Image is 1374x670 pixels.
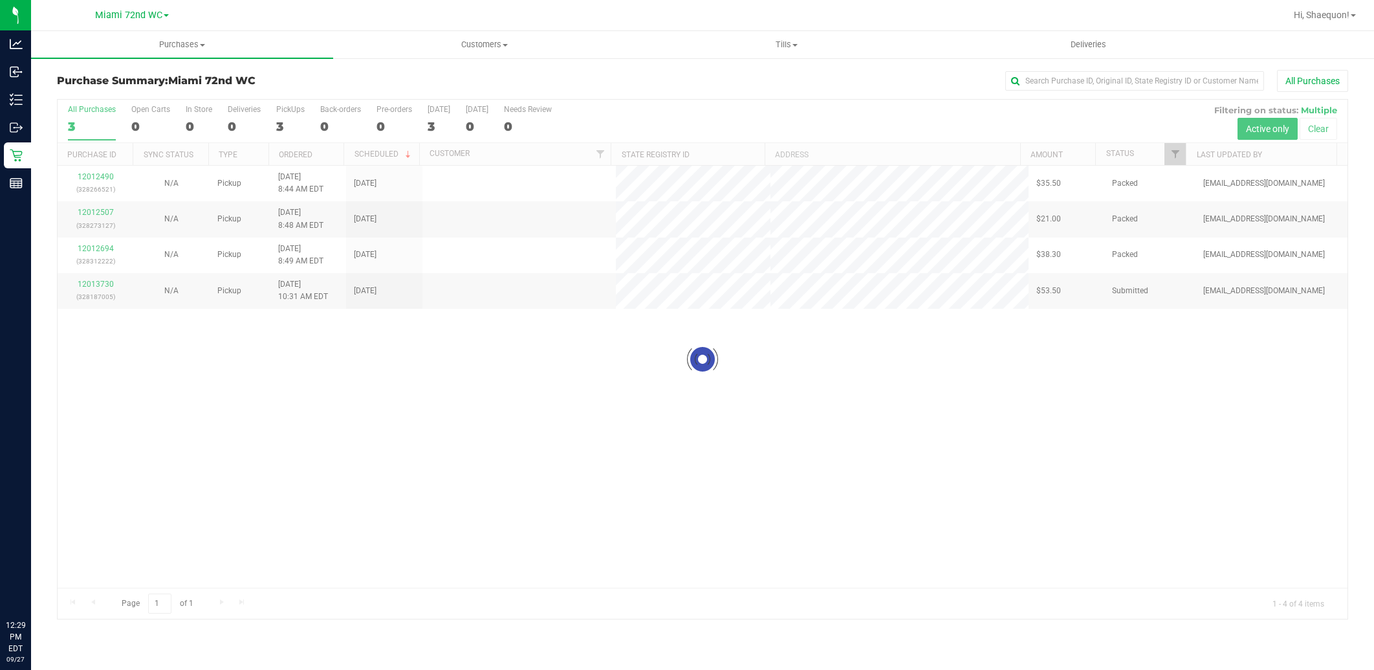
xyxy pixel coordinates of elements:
p: 12:29 PM EDT [6,620,25,654]
inline-svg: Inbound [10,65,23,78]
input: Search Purchase ID, Original ID, State Registry ID or Customer Name... [1005,71,1264,91]
span: Customers [334,39,635,50]
span: Hi, Shaequon! [1294,10,1349,20]
inline-svg: Inventory [10,93,23,106]
span: Tills [636,39,937,50]
a: Purchases [31,31,333,58]
span: Miami 72nd WC [95,10,162,21]
span: Purchases [31,39,333,50]
inline-svg: Retail [10,149,23,162]
a: Customers [333,31,635,58]
h3: Purchase Summary: [57,75,487,87]
p: 09/27 [6,654,25,664]
inline-svg: Outbound [10,121,23,134]
a: Deliveries [937,31,1239,58]
button: All Purchases [1277,70,1348,92]
span: Deliveries [1053,39,1124,50]
iframe: Resource center [13,566,52,605]
span: Miami 72nd WC [168,74,256,87]
inline-svg: Reports [10,177,23,190]
a: Tills [635,31,937,58]
inline-svg: Analytics [10,38,23,50]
